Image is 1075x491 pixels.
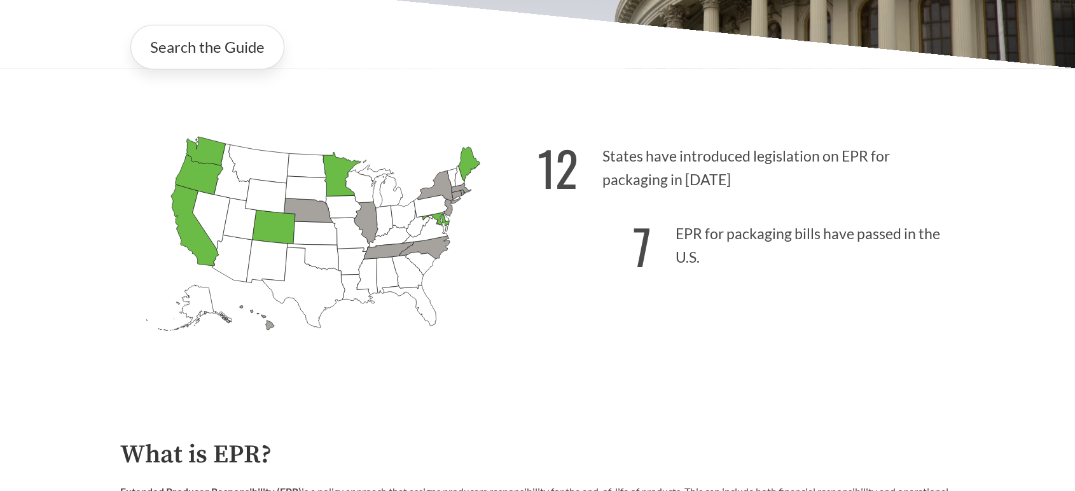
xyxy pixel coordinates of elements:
[120,441,955,469] h2: What is EPR?
[537,125,955,204] p: States have introduced legislation on EPR for packaging in [DATE]
[633,211,651,281] strong: 7
[130,25,284,69] a: Search the Guide
[537,132,578,203] strong: 12
[537,203,955,281] p: EPR for packaging bills have passed in the U.S.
